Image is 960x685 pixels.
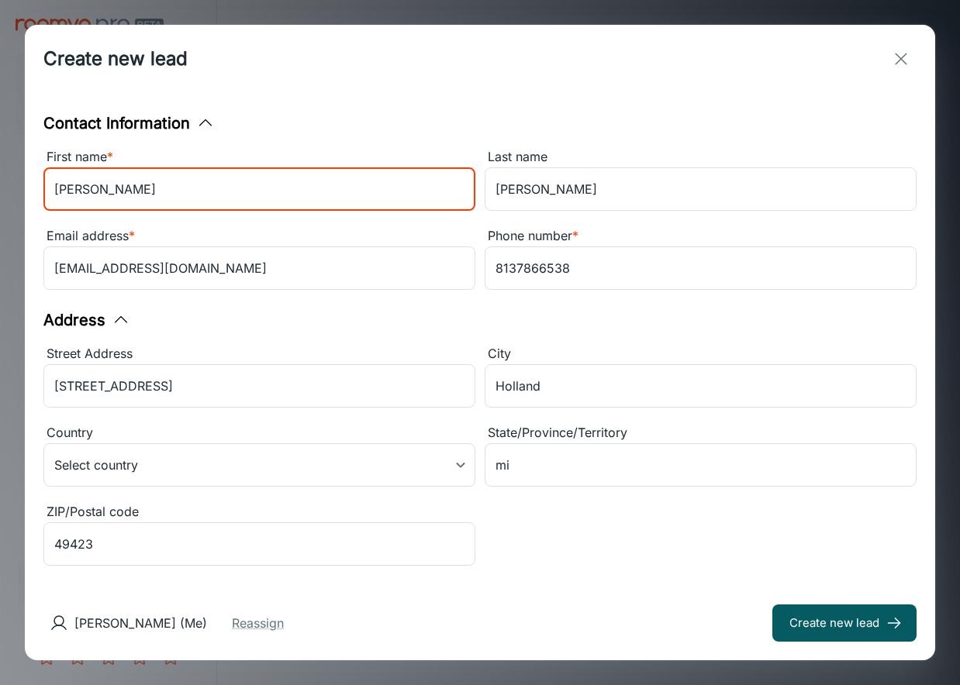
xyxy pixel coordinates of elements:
button: Contact Information [43,112,215,135]
div: First name [43,147,475,167]
button: Details [43,584,119,608]
div: Street Address [43,344,475,364]
input: YU [485,443,917,487]
div: Email address [43,226,475,246]
div: State/Province/Territory [485,423,917,443]
div: Country [43,423,475,443]
h1: Create new lead [43,45,188,73]
input: 2412 Northwest Passage [43,364,475,408]
input: Whitehorse [485,364,917,408]
input: John [43,167,475,211]
div: City [485,344,917,364]
input: J1U 3L7 [43,522,475,566]
input: myname@example.com [43,246,475,290]
div: ZIP/Postal code [43,502,475,522]
button: Create new lead [772,604,917,642]
div: Last name [485,147,917,167]
button: Reassign [232,614,284,632]
p: [PERSON_NAME] (Me) [74,614,207,632]
input: Doe [485,167,917,211]
button: Address [43,308,130,332]
div: Select country [43,443,475,487]
div: Phone number [485,226,917,246]
button: exit [886,43,917,74]
input: +1 439-123-4567 [485,246,917,290]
